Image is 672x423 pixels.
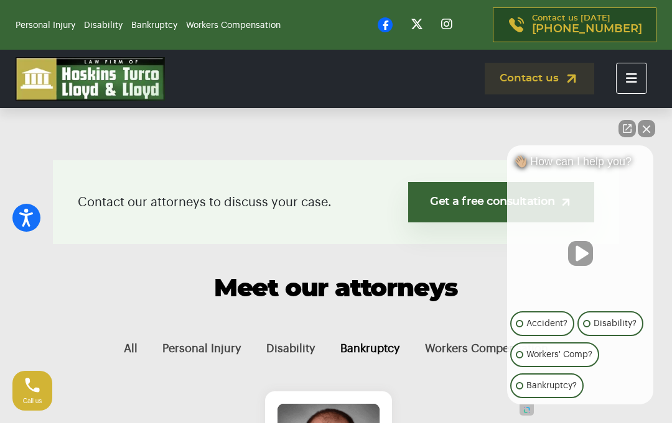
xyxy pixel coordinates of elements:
[532,23,642,35] span: [PHONE_NUMBER]
[328,328,413,370] button: Bankruptcy
[53,275,619,303] h2: Meet our attorneys
[131,21,177,30] a: Bankruptcy
[413,328,561,370] button: Workers Compensation
[594,316,637,331] p: Disability?
[526,316,567,331] p: Accident?
[111,328,150,370] button: All
[507,155,653,175] div: 👋🏼 How can I help you?
[568,241,593,266] button: Unmute video
[53,160,619,244] div: Contact our attorneys to discuss your case.
[520,404,534,416] a: Open intaker chat
[84,21,123,30] a: Disability
[493,7,656,42] a: Contact us [DATE][PHONE_NUMBER]
[616,63,647,94] button: Toggle navigation
[16,21,75,30] a: Personal Injury
[532,14,642,35] p: Contact us [DATE]
[254,328,328,370] button: Disability
[526,378,577,393] p: Bankruptcy?
[638,120,655,137] button: Close Intaker Chat Widget
[485,63,594,94] a: Contact us
[150,328,254,370] button: Personal Injury
[526,347,592,362] p: Workers' Comp?
[16,57,165,101] img: logo
[23,398,42,404] span: Call us
[408,182,594,222] a: Get a free consultation
[618,120,636,137] a: Open direct chat
[186,21,281,30] a: Workers Compensation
